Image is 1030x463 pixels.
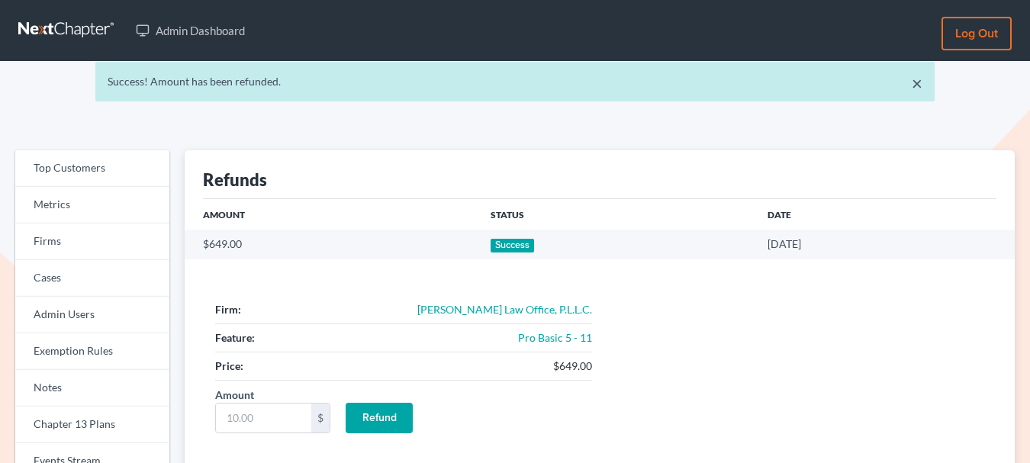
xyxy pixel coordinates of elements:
a: Admin Dashboard [128,17,253,44]
td: [DATE] [755,230,1015,259]
th: Status [478,199,755,230]
a: Cases [15,260,169,297]
th: Date [755,199,1015,230]
div: $ [311,404,330,432]
div: $649.00 [553,359,592,374]
th: Amount [185,199,478,230]
div: Success [491,239,535,252]
strong: Feature: [215,331,255,344]
strong: Firm: [215,303,241,316]
a: Notes [15,370,169,407]
a: Top Customers [15,150,169,187]
div: Refunds [203,169,267,191]
a: Metrics [15,187,169,223]
a: Exemption Rules [15,333,169,370]
a: Pro Basic 5 - 11 [518,331,592,344]
a: Log out [941,17,1012,50]
input: Refund [346,403,413,433]
label: Amount [215,387,254,403]
td: $649.00 [185,230,478,259]
a: Chapter 13 Plans [15,407,169,443]
div: Success! Amount has been refunded. [108,74,922,89]
strong: Price: [215,359,243,372]
a: Firms [15,223,169,260]
a: × [912,74,922,92]
a: Admin Users [15,297,169,333]
a: [PERSON_NAME] Law Office, P.L.L.C. [417,303,592,316]
input: 10.00 [216,404,311,432]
